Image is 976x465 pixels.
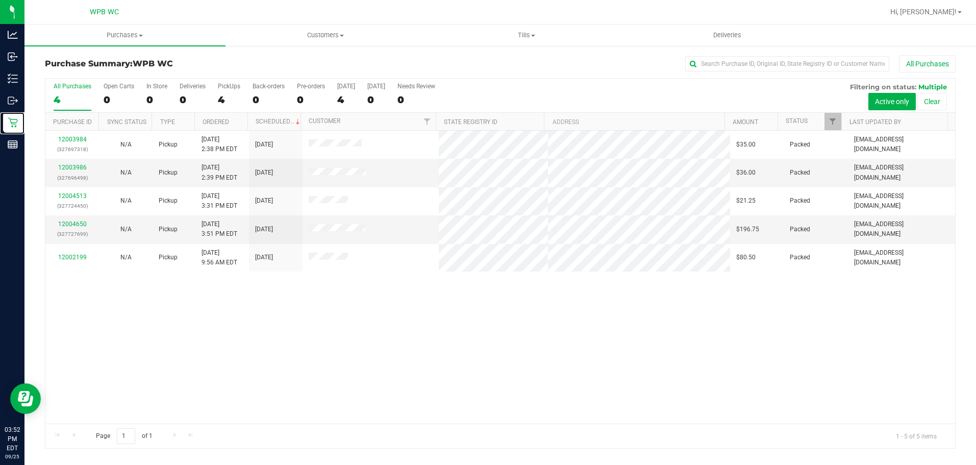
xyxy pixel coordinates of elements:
[255,253,273,262] span: [DATE]
[120,168,132,178] button: N/A
[854,248,949,267] span: [EMAIL_ADDRESS][DOMAIN_NAME]
[849,118,901,126] a: Last Updated By
[146,94,167,106] div: 0
[255,168,273,178] span: [DATE]
[58,164,87,171] a: 12003986
[117,428,135,444] input: 1
[854,163,949,182] span: [EMAIL_ADDRESS][DOMAIN_NAME]
[218,83,240,90] div: PickUps
[8,30,18,40] inline-svg: Analytics
[790,140,810,150] span: Packed
[890,8,957,16] span: Hi, [PERSON_NAME]!
[699,31,755,40] span: Deliveries
[53,118,92,126] a: Purchase ID
[444,118,497,126] a: State Registry ID
[159,253,178,262] span: Pickup
[54,83,91,90] div: All Purchases
[419,113,436,130] a: Filter
[54,94,91,106] div: 4
[159,168,178,178] span: Pickup
[8,52,18,62] inline-svg: Inbound
[824,113,841,130] a: Filter
[854,135,949,154] span: [EMAIL_ADDRESS][DOMAIN_NAME]
[733,118,758,126] a: Amount
[790,225,810,234] span: Packed
[297,83,325,90] div: Pre-orders
[790,253,810,262] span: Packed
[202,248,237,267] span: [DATE] 9:56 AM EDT
[226,31,426,40] span: Customers
[202,219,237,239] span: [DATE] 3:51 PM EDT
[45,59,348,68] h3: Purchase Summary:
[5,425,20,453] p: 03:52 PM EDT
[52,173,93,183] p: (327696498)
[120,141,132,148] span: Not Applicable
[8,74,18,84] inline-svg: Inventory
[159,196,178,206] span: Pickup
[5,453,20,460] p: 09/25
[52,229,93,239] p: (327727699)
[854,191,949,211] span: [EMAIL_ADDRESS][DOMAIN_NAME]
[160,118,175,126] a: Type
[868,93,916,110] button: Active only
[120,225,132,234] button: N/A
[426,25,627,46] a: Tills
[790,196,810,206] span: Packed
[397,94,435,106] div: 0
[10,383,41,414] iframe: Resource center
[790,168,810,178] span: Packed
[120,197,132,204] span: Not Applicable
[8,117,18,128] inline-svg: Retail
[256,118,302,125] a: Scheduled
[107,118,146,126] a: Sync Status
[899,55,956,72] button: All Purchases
[8,139,18,150] inline-svg: Reports
[736,225,759,234] span: $196.75
[203,118,229,126] a: Ordered
[917,93,947,110] button: Clear
[337,83,355,90] div: [DATE]
[226,25,427,46] a: Customers
[297,94,325,106] div: 0
[120,226,132,233] span: Not Applicable
[736,140,756,150] span: $35.00
[854,219,949,239] span: [EMAIL_ADDRESS][DOMAIN_NAME]
[255,225,273,234] span: [DATE]
[104,94,134,106] div: 0
[367,94,385,106] div: 0
[736,253,756,262] span: $80.50
[159,225,178,234] span: Pickup
[52,144,93,154] p: (327697318)
[120,169,132,176] span: Not Applicable
[202,163,237,182] span: [DATE] 2:39 PM EDT
[786,117,808,125] a: Status
[685,56,889,71] input: Search Purchase ID, Original ID, State Registry ID or Customer Name...
[736,168,756,178] span: $36.00
[120,196,132,206] button: N/A
[133,59,173,68] span: WPB WC
[120,140,132,150] button: N/A
[397,83,435,90] div: Needs Review
[218,94,240,106] div: 4
[367,83,385,90] div: [DATE]
[544,113,724,131] th: Address
[58,136,87,143] a: 12003984
[850,83,916,91] span: Filtering on status:
[24,25,226,46] a: Purchases
[427,31,627,40] span: Tills
[180,83,206,90] div: Deliveries
[52,201,93,211] p: (327724450)
[58,254,87,261] a: 12002199
[337,94,355,106] div: 4
[120,253,132,262] button: N/A
[104,83,134,90] div: Open Carts
[736,196,756,206] span: $21.25
[888,428,945,444] span: 1 - 5 of 5 items
[58,221,87,228] a: 12004650
[253,94,285,106] div: 0
[159,140,178,150] span: Pickup
[627,25,828,46] a: Deliveries
[202,191,237,211] span: [DATE] 3:31 PM EDT
[255,140,273,150] span: [DATE]
[58,192,87,200] a: 12004513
